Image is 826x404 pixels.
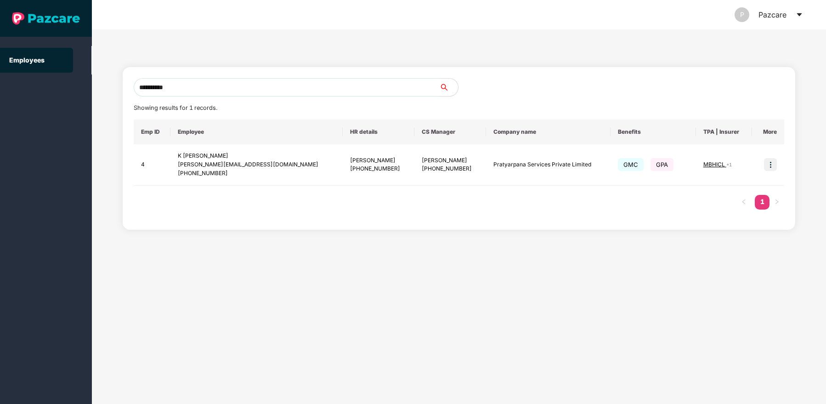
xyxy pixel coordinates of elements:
[439,84,458,91] span: search
[651,158,673,171] span: GPA
[796,11,803,18] span: caret-down
[618,158,644,171] span: GMC
[439,78,458,97] button: search
[422,165,479,173] div: [PHONE_NUMBER]
[134,104,217,111] span: Showing results for 1 records.
[740,7,744,22] span: P
[170,119,342,144] th: Employee
[414,119,486,144] th: CS Manager
[611,119,696,144] th: Benefits
[764,158,777,171] img: icon
[178,160,335,169] div: [PERSON_NAME][EMAIL_ADDRESS][DOMAIN_NAME]
[736,195,751,210] button: left
[755,195,769,210] li: 1
[486,119,611,144] th: Company name
[486,144,611,186] td: Pratyarpana Services Private Limited
[703,161,726,168] span: MBHICL
[741,199,747,205] span: left
[350,165,407,173] div: [PHONE_NUMBER]
[769,195,784,210] button: right
[134,119,171,144] th: Emp ID
[769,195,784,210] li: Next Page
[134,144,171,186] td: 4
[726,162,732,167] span: + 1
[422,156,479,165] div: [PERSON_NAME]
[343,119,414,144] th: HR details
[755,195,769,209] a: 1
[736,195,751,210] li: Previous Page
[774,199,780,205] span: right
[350,156,407,165] div: [PERSON_NAME]
[178,152,335,160] div: K [PERSON_NAME]
[9,56,45,64] a: Employees
[752,119,785,144] th: More
[696,119,752,144] th: TPA | Insurer
[178,169,335,178] div: [PHONE_NUMBER]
